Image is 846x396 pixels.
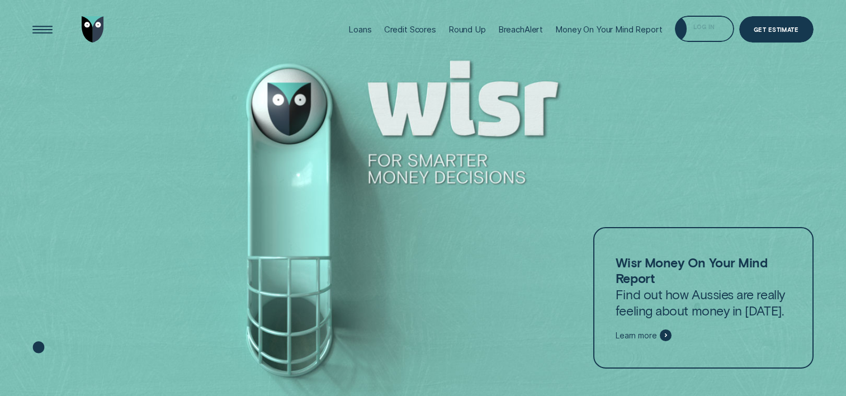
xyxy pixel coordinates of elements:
div: Credit Scores [384,24,436,35]
span: Learn more [616,331,657,341]
button: Log in [675,16,734,43]
div: Loans [348,24,371,35]
div: Money On Your Mind Report [555,24,662,35]
img: Wisr [82,16,104,43]
div: Round Up [448,24,486,35]
a: Wisr Money On Your Mind ReportFind out how Aussies are really feeling about money in [DATE].Learn... [593,227,813,369]
strong: Wisr Money On Your Mind Report [616,254,767,286]
a: Get Estimate [739,16,814,43]
p: Find out how Aussies are really feeling about money in [DATE]. [616,254,791,319]
div: BreachAlert [498,24,543,35]
button: Open Menu [29,16,56,43]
